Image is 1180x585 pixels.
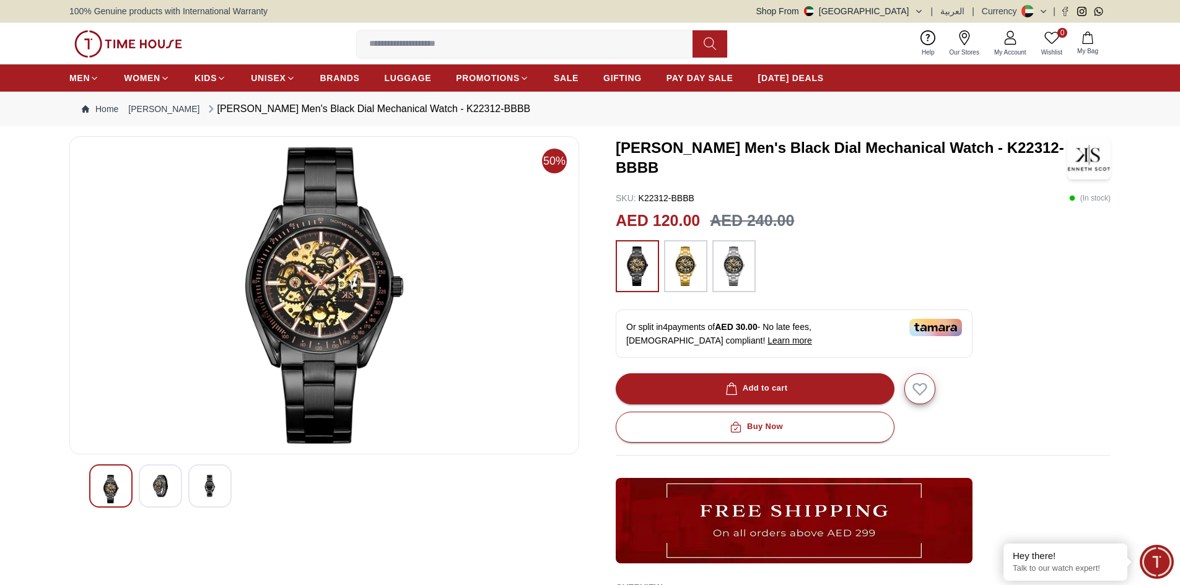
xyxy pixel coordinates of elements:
[666,72,733,84] span: PAY DAY SALE
[1053,5,1055,17] span: |
[385,67,432,89] a: LUGGAGE
[603,67,642,89] a: GIFTING
[616,412,894,443] button: Buy Now
[69,72,90,84] span: MEN
[194,67,226,89] a: KIDS
[616,478,972,563] img: ...
[456,72,520,84] span: PROMOTIONS
[603,72,642,84] span: GIFTING
[1034,28,1070,59] a: 0Wishlist
[616,373,894,404] button: Add to cart
[1067,136,1111,180] img: Kenneth Scott Men's Black Dial Mechanical Watch - K22312-BBBB
[385,72,432,84] span: LUGGAGE
[124,72,160,84] span: WOMEN
[719,246,750,286] img: ...
[320,72,360,84] span: BRANDS
[1140,545,1174,579] div: Chat Widget
[554,72,579,84] span: SALE
[1036,48,1067,57] span: Wishlist
[80,147,569,444] img: Kenneth Scott Men's Black Dial Mechanical Watch - K22312-BBBB
[940,5,964,17] button: العربية
[1069,192,1111,204] p: ( In stock )
[917,48,940,57] span: Help
[945,48,984,57] span: Our Stores
[199,475,221,497] img: Kenneth Scott Men's Black Dial Mechanical Watch - K22312-BBBB
[1060,7,1070,16] a: Facebook
[74,30,182,58] img: ...
[1094,7,1103,16] a: Whatsapp
[69,5,268,17] span: 100% Genuine products with International Warranty
[982,5,1022,17] div: Currency
[758,67,824,89] a: [DATE] DEALS
[914,28,942,59] a: Help
[320,67,360,89] a: BRANDS
[100,475,122,503] img: Kenneth Scott Men's Black Dial Mechanical Watch - K22312-BBBB
[554,67,579,89] a: SALE
[723,381,788,396] div: Add to cart
[622,246,653,286] img: ...
[149,475,172,497] img: Kenneth Scott Men's Black Dial Mechanical Watch - K22312-BBBB
[942,28,987,59] a: Our Stores
[710,209,794,233] h3: AED 240.00
[1013,550,1118,562] div: Hey there!
[909,319,962,336] img: Tamara
[1077,7,1086,16] a: Instagram
[1070,29,1106,58] button: My Bag
[666,67,733,89] a: PAY DAY SALE
[616,138,1067,178] h3: [PERSON_NAME] Men's Black Dial Mechanical Watch - K22312-BBBB
[82,103,118,115] a: Home
[989,48,1031,57] span: My Account
[767,336,812,345] span: Learn more
[251,67,295,89] a: UNISEX
[616,193,636,203] span: SKU :
[616,192,694,204] p: K22312-BBBB
[616,310,972,358] div: Or split in 4 payments of - No late fees, [DEMOGRAPHIC_DATA] compliant!
[124,67,170,89] a: WOMEN
[1072,46,1103,56] span: My Bag
[69,92,1111,126] nav: Breadcrumb
[69,67,99,89] a: MEN
[616,209,700,233] h2: AED 120.00
[1013,563,1118,574] p: Talk to our watch expert!
[194,72,217,84] span: KIDS
[972,5,974,17] span: |
[804,6,814,16] img: United Arab Emirates
[931,5,933,17] span: |
[205,102,531,116] div: [PERSON_NAME] Men's Black Dial Mechanical Watch - K22312-BBBB
[456,67,529,89] a: PROMOTIONS
[756,5,924,17] button: Shop From[GEOGRAPHIC_DATA]
[128,103,199,115] a: [PERSON_NAME]
[1057,28,1067,38] span: 0
[758,72,824,84] span: [DATE] DEALS
[251,72,286,84] span: UNISEX
[727,420,783,434] div: Buy Now
[670,246,701,286] img: ...
[542,149,567,173] span: 50%
[715,322,757,332] span: AED 30.00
